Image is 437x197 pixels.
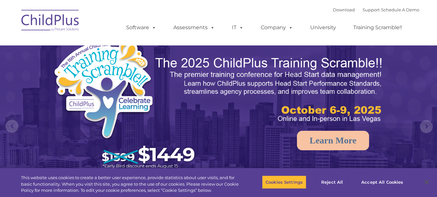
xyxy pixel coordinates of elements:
a: Company [254,21,300,34]
button: Cookies Settings [262,175,306,189]
a: University [304,21,343,34]
button: Close [420,175,434,189]
a: IT [225,21,250,34]
a: Software [120,21,163,34]
a: Assessments [167,21,221,34]
a: Learn More [297,131,369,150]
a: Support [363,7,380,12]
a: Schedule A Demo [381,7,419,12]
a: Training Scramble!! [347,21,409,34]
div: This website uses cookies to create a better user experience, provide statistics about user visit... [21,175,240,194]
button: Reject All [312,175,352,189]
font: | [333,7,419,12]
span: Last name [90,43,110,48]
button: Accept All Cookies [358,175,407,189]
a: Download [333,7,355,12]
span: Phone number [90,69,117,74]
img: ChildPlus by Procare Solutions [18,5,83,38]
